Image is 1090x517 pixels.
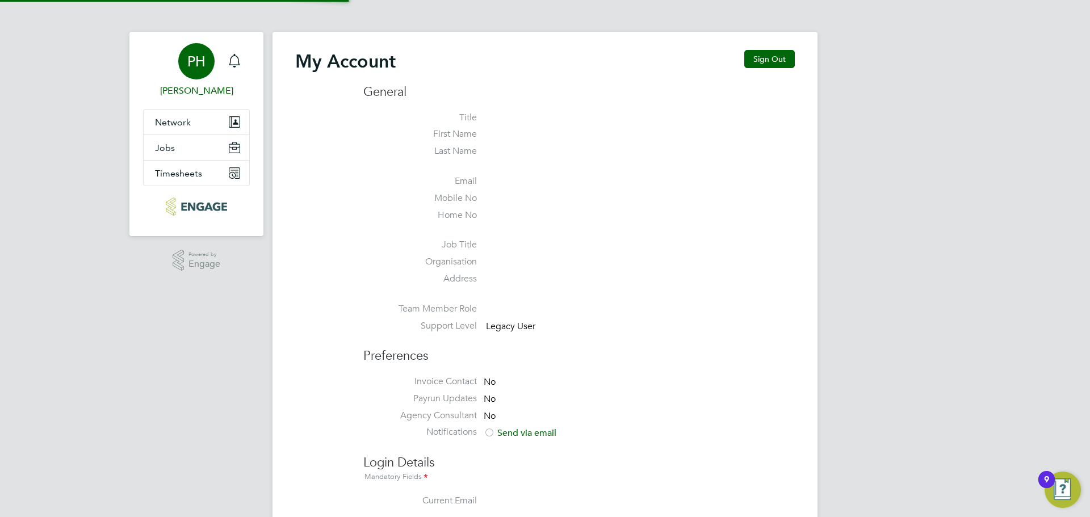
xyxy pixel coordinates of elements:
[363,145,477,157] label: Last Name
[155,168,202,179] span: Timesheets
[363,192,477,204] label: Mobile No
[363,84,795,100] h3: General
[188,259,220,269] span: Engage
[363,337,795,364] h3: Preferences
[155,142,175,153] span: Jobs
[143,43,250,98] a: PH[PERSON_NAME]
[363,393,477,405] label: Payrun Updates
[1045,472,1081,508] button: Open Resource Center, 9 new notifications
[484,427,556,439] span: Send via email
[1044,480,1049,494] div: 9
[155,117,191,128] span: Network
[144,135,249,160] button: Jobs
[363,410,477,422] label: Agency Consultant
[144,161,249,186] button: Timesheets
[143,84,250,98] span: Phil Hawley
[144,110,249,134] button: Network
[129,32,263,236] nav: Main navigation
[363,303,477,315] label: Team Member Role
[363,209,477,221] label: Home No
[363,320,477,332] label: Support Level
[363,471,795,484] div: Mandatory Fields
[363,426,477,438] label: Notifications
[484,393,496,405] span: No
[363,443,795,484] h3: Login Details
[363,112,477,124] label: Title
[486,321,535,332] span: Legacy User
[173,250,221,271] a: Powered byEngage
[363,128,477,140] label: First Name
[188,250,220,259] span: Powered by
[363,175,477,187] label: Email
[744,50,795,68] button: Sign Out
[363,495,477,507] label: Current Email
[484,376,496,388] span: No
[484,410,496,422] span: No
[363,273,477,285] label: Address
[363,376,477,388] label: Invoice Contact
[143,197,250,216] a: Go to home page
[363,239,477,251] label: Job Title
[187,54,206,69] span: PH
[295,50,396,73] h2: My Account
[363,256,477,268] label: Organisation
[166,197,227,216] img: bandk-logo-retina.png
